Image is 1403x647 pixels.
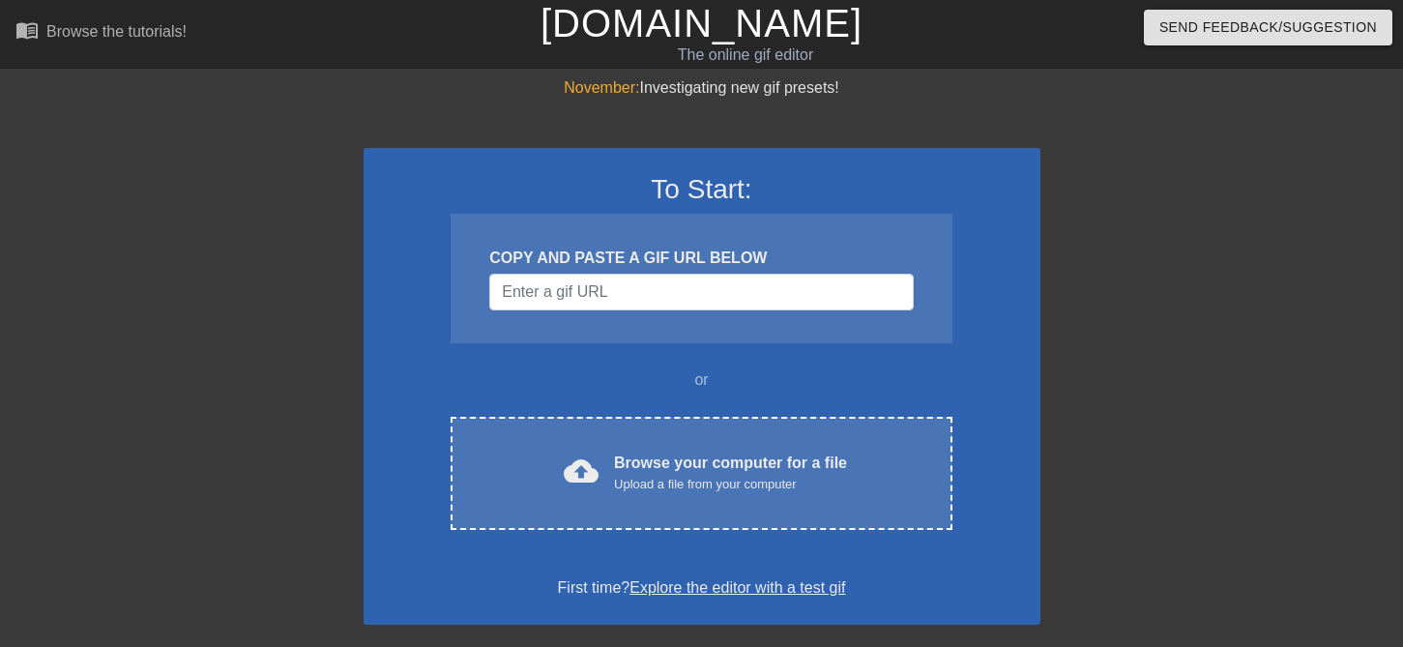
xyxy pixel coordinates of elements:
div: Upload a file from your computer [614,475,847,494]
div: Browse the tutorials! [46,23,187,40]
a: Explore the editor with a test gif [629,579,845,596]
a: [DOMAIN_NAME] [541,2,862,44]
div: COPY AND PASTE A GIF URL BELOW [489,247,913,270]
h3: To Start: [389,173,1015,206]
span: Send Feedback/Suggestion [1159,15,1377,40]
button: Send Feedback/Suggestion [1144,10,1392,45]
div: First time? [389,576,1015,600]
div: The online gif editor [478,44,1014,67]
div: or [414,368,990,392]
div: Investigating new gif presets! [364,76,1040,100]
span: menu_book [15,18,39,42]
div: Browse your computer for a file [614,452,847,494]
input: Username [489,274,913,310]
span: November: [564,79,639,96]
span: cloud_upload [564,454,599,488]
a: Browse the tutorials! [15,18,187,48]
